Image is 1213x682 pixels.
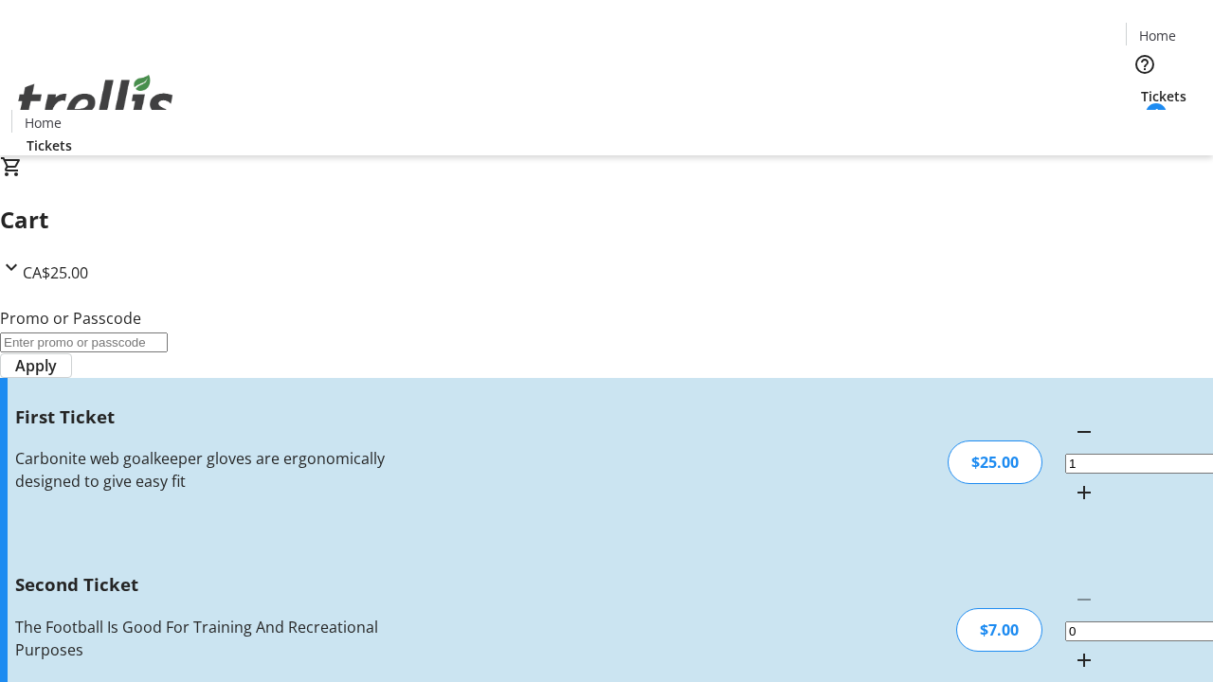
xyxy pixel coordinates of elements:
div: Carbonite web goalkeeper gloves are ergonomically designed to give easy fit [15,447,429,493]
button: Help [1126,45,1164,83]
button: Decrement by one [1065,413,1103,451]
div: The Football Is Good For Training And Recreational Purposes [15,616,429,661]
button: Increment by one [1065,641,1103,679]
span: Home [25,113,62,133]
button: Increment by one [1065,474,1103,511]
span: Tickets [1141,86,1186,106]
img: Orient E2E Organization X98CQlsnYv's Logo [11,54,180,149]
button: Cart [1126,106,1164,144]
h3: First Ticket [15,404,429,430]
a: Home [12,113,73,133]
span: Apply [15,354,57,377]
span: Tickets [27,135,72,155]
h3: Second Ticket [15,571,429,598]
span: CA$25.00 [23,262,88,283]
a: Tickets [11,135,87,155]
div: $25.00 [948,440,1042,484]
a: Tickets [1126,86,1202,106]
a: Home [1127,26,1187,45]
span: Home [1139,26,1176,45]
div: $7.00 [956,608,1042,652]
